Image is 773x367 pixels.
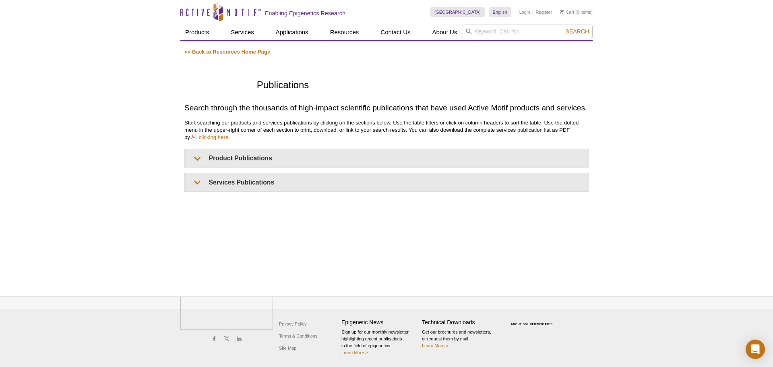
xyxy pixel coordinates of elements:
[226,25,259,40] a: Services
[325,25,364,40] a: Resources
[271,25,313,40] a: Applications
[532,7,533,17] li: |
[180,297,273,330] img: Active Motif,
[511,323,553,326] a: ABOUT SSL CERTIFICATES
[277,330,319,342] a: Terms & Conditions
[257,80,589,91] h1: Publications
[746,340,765,359] div: Open Intercom Messenger
[489,7,511,17] a: English
[184,102,589,113] h2: Search through the thousands of high-impact scientific publications that have used Active Motif p...
[186,173,588,191] summary: Services Publications
[560,9,574,15] a: Cart
[428,25,462,40] a: About Us
[341,350,368,355] a: Learn More >
[566,28,589,35] span: Search
[190,133,228,141] a: clicking here
[519,9,530,15] a: Login
[563,28,591,35] button: Search
[376,25,415,40] a: Contact Us
[560,10,564,14] img: Your Cart
[560,7,593,17] li: (0 items)
[341,319,418,326] h4: Epigenetic News
[184,119,589,141] p: Start searching our products and services publications by clicking on the sections below. Use the...
[180,25,214,40] a: Products
[430,7,485,17] a: [GEOGRAPHIC_DATA]
[502,311,563,329] table: Click to Verify - This site chose Symantec SSL for secure e-commerce and confidential communicati...
[422,319,498,326] h4: Technical Downloads
[535,9,552,15] a: Register
[265,10,345,17] h2: Enabling Epigenetics Research
[462,25,593,38] input: Keyword, Cat. No.
[277,342,298,354] a: Site Map
[184,49,270,55] a: << Back to Resources Home Page
[341,329,418,356] p: Sign up for our monthly newsletter highlighting recent publications in the field of epigenetics.
[422,329,498,349] p: Get our brochures and newsletters, or request them by mail.
[186,149,588,167] summary: Product Publications
[277,318,308,330] a: Privacy Policy
[422,343,449,348] a: Learn More >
